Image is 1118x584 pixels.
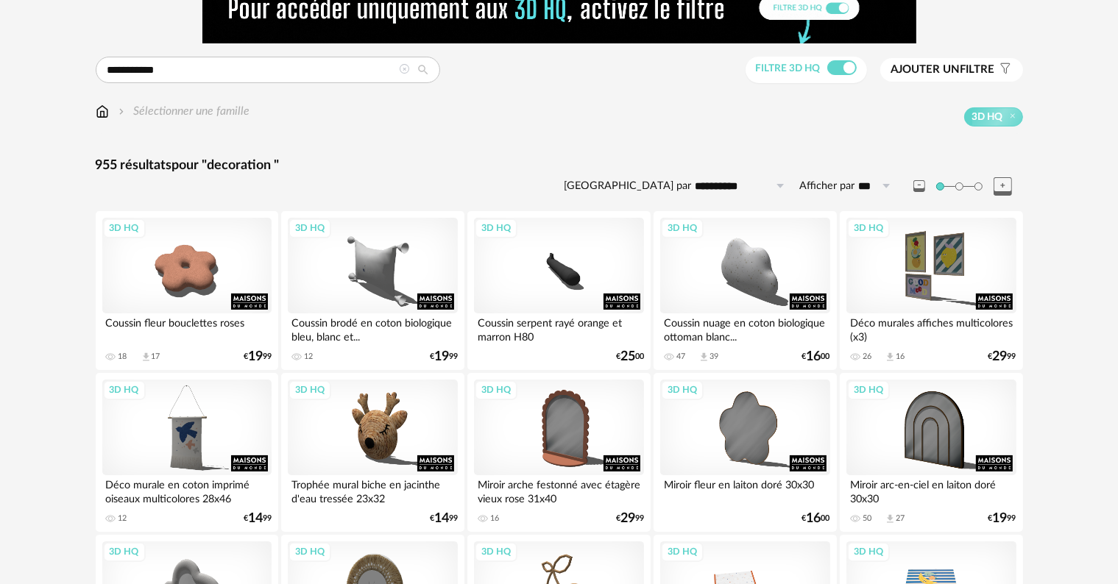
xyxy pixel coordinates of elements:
a: 3D HQ Coussin fleur bouclettes roses 18 Download icon 17 €1999 [96,211,278,370]
div: 50 [863,513,871,524]
div: € 99 [430,352,458,362]
span: Download icon [885,513,896,524]
a: 3D HQ Coussin nuage en coton biologique ottoman blanc... 47 Download icon 39 €1600 [654,211,836,370]
span: Download icon [698,352,710,363]
div: 18 [118,352,127,362]
div: 27 [896,513,905,524]
span: 19 [434,352,449,362]
a: 3D HQ Miroir arche festonné avec étagère vieux rose 31x40 16 €2999 [467,373,650,532]
div: € 99 [244,513,272,524]
div: 955 résultats [96,157,1023,174]
div: 3D HQ [103,542,146,561]
div: 3D HQ [847,380,890,399]
div: 3D HQ [847,218,890,238]
label: [GEOGRAPHIC_DATA] par [565,179,692,193]
div: 3D HQ [103,218,146,238]
div: Miroir arc-en-ciel en laiton doré 30x30 [846,475,1016,505]
div: 3D HQ [289,380,331,399]
div: € 00 [616,352,644,362]
div: 26 [863,352,871,362]
div: Coussin nuage en coton biologique ottoman blanc... [660,313,829,343]
span: Download icon [885,352,896,363]
div: € 00 [802,513,830,524]
div: € 99 [430,513,458,524]
div: € 00 [802,352,830,362]
button: Ajouter unfiltre Filter icon [880,58,1023,82]
div: 39 [710,352,718,362]
div: 17 [152,352,160,362]
label: Afficher par [800,179,855,193]
div: 3D HQ [103,380,146,399]
div: 3D HQ [475,542,517,561]
div: Coussin serpent rayé orange et marron H80 [474,313,643,343]
span: 16 [807,352,821,362]
img: svg+xml;base64,PHN2ZyB3aWR0aD0iMTYiIGhlaWdodD0iMTYiIHZpZXdCb3g9IjAgMCAxNiAxNiIgZmlsbD0ibm9uZSIgeG... [116,103,127,120]
a: 3D HQ Trophée mural biche en jacinthe d'eau tressée 23x32 €1499 [281,373,464,532]
a: 3D HQ Déco murale en coton imprimé oiseaux multicolores 28x46 12 €1499 [96,373,278,532]
div: 3D HQ [847,542,890,561]
div: Miroir fleur en laiton doré 30x30 [660,475,829,505]
div: € 99 [988,513,1016,524]
span: 14 [248,513,263,524]
span: 29 [620,513,635,524]
a: 3D HQ Coussin brodé en coton biologique bleu, blanc et... 12 €1999 [281,211,464,370]
span: 16 [807,513,821,524]
div: 3D HQ [661,542,704,561]
div: 16 [896,352,905,362]
span: Filter icon [995,63,1012,77]
div: 3D HQ [289,218,331,238]
div: Déco murales affiches multicolores (x3) [846,313,1016,343]
a: 3D HQ Miroir fleur en laiton doré 30x30 €1600 [654,373,836,532]
div: 3D HQ [475,218,517,238]
div: Déco murale en coton imprimé oiseaux multicolores 28x46 [102,475,272,505]
span: 14 [434,513,449,524]
a: 3D HQ Miroir arc-en-ciel en laiton doré 30x30 50 Download icon 27 €1999 [840,373,1022,532]
div: € 99 [616,513,644,524]
span: 19 [993,513,1008,524]
div: Coussin brodé en coton biologique bleu, blanc et... [288,313,457,343]
a: 3D HQ Déco murales affiches multicolores (x3) 26 Download icon 16 €2999 [840,211,1022,370]
img: svg+xml;base64,PHN2ZyB3aWR0aD0iMTYiIGhlaWdodD0iMTciIHZpZXdCb3g9IjAgMCAxNiAxNyIgZmlsbD0ibm9uZSIgeG... [96,103,109,120]
div: 3D HQ [475,380,517,399]
span: pour "decoration " [172,159,280,172]
span: filtre [891,63,995,77]
div: € 99 [988,352,1016,362]
span: 3D HQ [972,110,1003,124]
div: 3D HQ [661,380,704,399]
span: Download icon [141,352,152,363]
span: Ajouter un [891,64,960,75]
span: 29 [993,352,1008,362]
a: 3D HQ Coussin serpent rayé orange et marron H80 €2500 [467,211,650,370]
div: Miroir arche festonné avec étagère vieux rose 31x40 [474,475,643,505]
div: 47 [676,352,685,362]
span: Filtre 3D HQ [756,63,821,74]
div: 12 [118,513,127,524]
div: 12 [304,352,313,362]
span: 25 [620,352,635,362]
div: 3D HQ [661,218,704,238]
div: Trophée mural biche en jacinthe d'eau tressée 23x32 [288,475,457,505]
div: € 99 [244,352,272,362]
div: 16 [490,513,499,524]
div: Sélectionner une famille [116,103,250,120]
span: 19 [248,352,263,362]
div: 3D HQ [289,542,331,561]
div: Coussin fleur bouclettes roses [102,313,272,343]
